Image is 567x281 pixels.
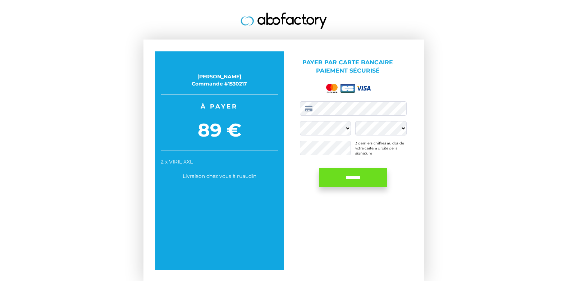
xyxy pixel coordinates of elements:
[325,82,339,94] img: mastercard.png
[355,141,407,155] div: 3 derniers chiffres au dos de votre carte, à droite de la signature
[161,117,278,143] span: 89 €
[289,59,407,75] p: Payer par Carte bancaire
[161,80,278,87] div: Commande #1530217
[316,67,380,74] span: Paiement sécurisé
[356,86,371,91] img: visa.png
[161,73,278,80] div: [PERSON_NAME]
[241,13,327,29] img: logo.jpg
[340,84,355,93] img: cb.png
[161,172,278,180] div: Livraison chez vous à ruaudin
[161,102,278,111] span: À payer
[161,158,278,165] div: 2 x VIRIL XXL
